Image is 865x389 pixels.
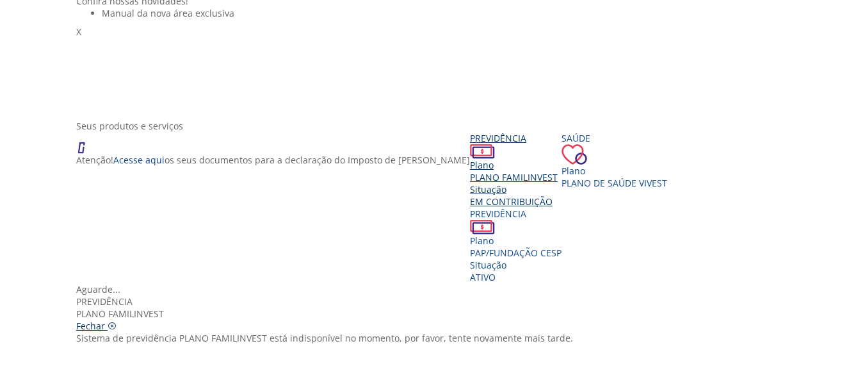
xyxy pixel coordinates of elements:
span: PLANO FAMILINVEST [76,308,164,320]
p: Atenção! os seus documentos para a declaração do Imposto de [PERSON_NAME] [76,154,470,166]
div: Previdência [76,295,798,308]
span: Fechar [76,320,105,332]
div: Previdência [470,208,562,220]
span: X [76,26,81,38]
span: PLANO FAMILINVEST [470,171,558,183]
div: Plano [470,235,562,247]
div: Plano [470,159,562,171]
a: Acesse aqui [113,154,165,166]
div: Situação [470,259,562,271]
span: PAP/FUNDAÇÃO CESP [470,247,562,259]
span: Plano de Saúde VIVEST [562,177,667,189]
div: Situação [470,183,562,195]
a: Previdência PlanoPAP/FUNDAÇÃO CESP SituaçãoAtivo [470,208,562,283]
img: ico_coracao.png [562,144,587,165]
img: ico_dinheiro.png [470,144,495,159]
div: Previdência [470,132,562,144]
span: EM CONTRIBUIÇÃO [470,195,553,208]
a: Fechar [76,320,117,332]
span: Manual da nova área exclusiva [102,7,234,19]
a: Previdência PlanoPLANO FAMILINVEST SituaçãoEM CONTRIBUIÇÃO [470,132,562,208]
section: <span lang="en" dir="ltr">ProdutosCard</span> [76,120,798,344]
div: Plano [562,165,667,177]
img: ico_atencao.png [76,132,98,154]
div: Saúde [562,132,667,144]
img: ico_dinheiro.png [470,220,495,235]
div: Aguarde... [76,283,798,295]
a: Saúde PlanoPlano de Saúde VIVEST [562,132,667,189]
div: Seus produtos e serviços [76,120,798,132]
span: Ativo [470,271,496,283]
span: Sistema de previdência PLANO FAMILINVEST está indisponível no momento, por favor, tente novamente... [76,332,573,344]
